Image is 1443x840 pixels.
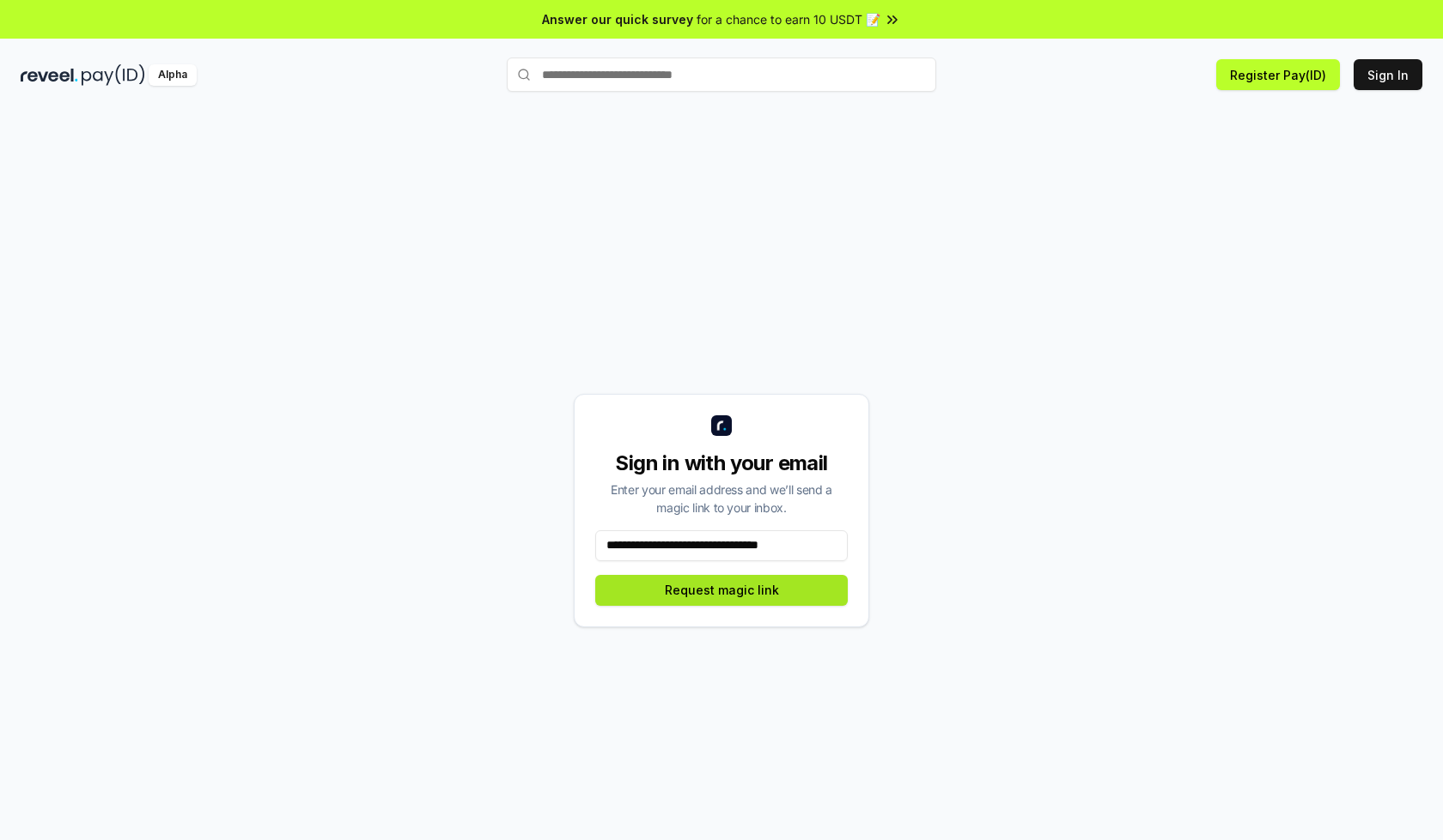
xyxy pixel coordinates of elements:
button: Register Pay(ID) [1216,59,1340,90]
button: Request magic link [595,575,848,606]
span: Answer our quick survey [542,10,693,28]
div: Sign in with your email [595,450,848,477]
div: Enter your email address and we’ll send a magic link to your inbox. [595,480,848,517]
img: logo_small [711,415,732,436]
img: reveel_dark [21,64,78,86]
span: for a chance to earn 10 USDT 📝 [697,10,880,28]
button: Sign In [1354,59,1422,90]
div: Alpha [149,64,197,86]
img: pay_id [82,64,145,86]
